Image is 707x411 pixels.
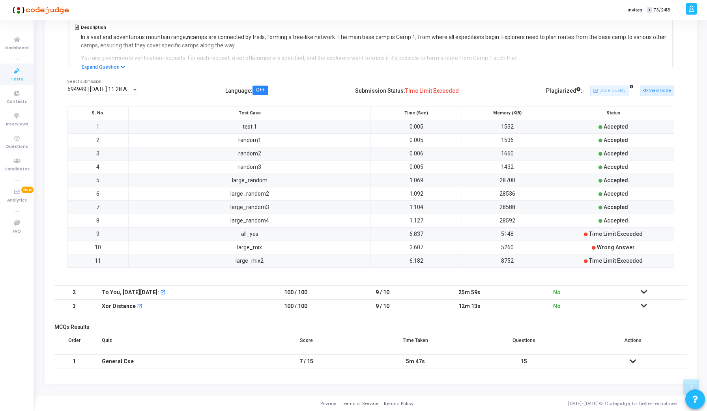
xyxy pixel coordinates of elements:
[462,147,553,160] td: 1660
[462,200,553,214] td: 28588
[582,88,585,94] span: -
[128,227,371,241] td: all_yes
[94,333,252,355] th: Quiz
[604,123,628,130] span: Accepted
[604,217,628,224] span: Accepted
[128,241,371,254] td: large_mix
[128,200,371,214] td: large_random3
[128,187,371,200] td: large_random2
[589,258,643,264] span: Time Limit Exceeded
[252,299,339,313] td: 100 / 100
[81,33,667,50] p: In a vast and adventurous mountain range, camps are connected by trails, forming a tree-like netw...
[102,300,136,313] div: Xor Distance
[68,133,129,147] td: 2
[462,160,553,174] td: 1432
[68,147,129,160] td: 3
[68,214,129,227] td: 8
[54,355,94,368] td: 1
[462,174,553,187] td: 28700
[384,400,413,407] a: Refund Policy
[128,120,371,133] td: test 1
[54,286,94,299] td: 2
[462,106,553,120] th: Memory (KiB)
[597,244,635,250] span: Wrong Answer
[6,144,28,150] span: Questions
[256,88,265,93] div: C++
[640,86,674,96] button: View Code
[252,286,339,299] td: 100 / 100
[5,45,29,52] span: Dashboard
[339,299,426,313] td: 9 / 10
[654,7,670,13] span: 73/2418
[54,333,94,355] th: Order
[369,355,462,368] div: 5m 47s
[68,241,129,254] td: 10
[10,2,69,18] img: logo
[67,86,158,92] span: 594949 | [DATE] 11:28 AM IST (Best)
[361,333,470,355] th: Time Taken
[68,174,129,187] td: 5
[4,166,30,173] span: Candidates
[553,106,674,120] th: Status
[68,227,129,241] td: 9
[371,174,462,187] td: 1.069
[604,204,628,210] span: Accepted
[81,25,667,30] h5: Description
[462,120,553,133] td: 1532
[342,400,378,407] a: Terms of Service
[68,120,129,133] td: 1
[462,254,553,267] td: 8752
[371,106,462,120] th: Time (Sec)
[371,120,462,133] td: 0.005
[590,86,628,96] button: Code Quality
[187,34,190,40] strong: n
[320,400,336,407] a: Privacy
[68,187,129,200] td: 6
[339,286,426,299] td: 9 / 10
[68,200,129,214] td: 7
[604,164,628,170] span: Accepted
[426,299,513,313] td: 12m 13s
[128,147,371,160] td: random2
[470,355,579,368] td: 15
[54,324,687,331] h5: MCQs Results
[462,241,553,254] td: 5260
[413,400,698,407] div: [DATE]-[DATE] © Codejudge, for better recruitment.
[371,254,462,267] td: 6.182
[137,304,142,310] mat-icon: open_in_new
[462,187,553,200] td: 28536
[462,227,553,241] td: 5148
[371,227,462,241] td: 6.837
[371,187,462,200] td: 1.092
[604,191,628,197] span: Accepted
[11,76,23,83] span: Tests
[128,174,371,187] td: large_random
[252,333,361,355] th: Score
[128,214,371,227] td: large_random4
[68,160,129,174] td: 4
[225,84,268,97] div: Language :
[7,99,27,105] span: Contests
[405,88,459,94] span: Time Limit Exceeded
[68,254,129,267] td: 11
[371,241,462,254] td: 3.607
[647,7,652,13] span: T
[462,214,553,227] td: 28592
[546,84,585,97] div: Plagiarized :
[371,200,462,214] td: 1.104
[371,214,462,227] td: 1.127
[371,147,462,160] td: 0.006
[13,228,21,235] span: FAQ
[160,290,166,296] mat-icon: open_in_new
[553,303,561,309] span: No
[68,106,129,120] th: S. No.
[54,299,94,313] td: 3
[578,333,687,355] th: Actions
[604,137,628,143] span: Accepted
[21,187,34,193] span: New
[128,160,371,174] td: random3
[102,355,244,368] div: General Cse
[628,7,643,13] label: Invites:
[589,231,643,237] span: Time Limit Exceeded
[128,106,371,120] th: Test Case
